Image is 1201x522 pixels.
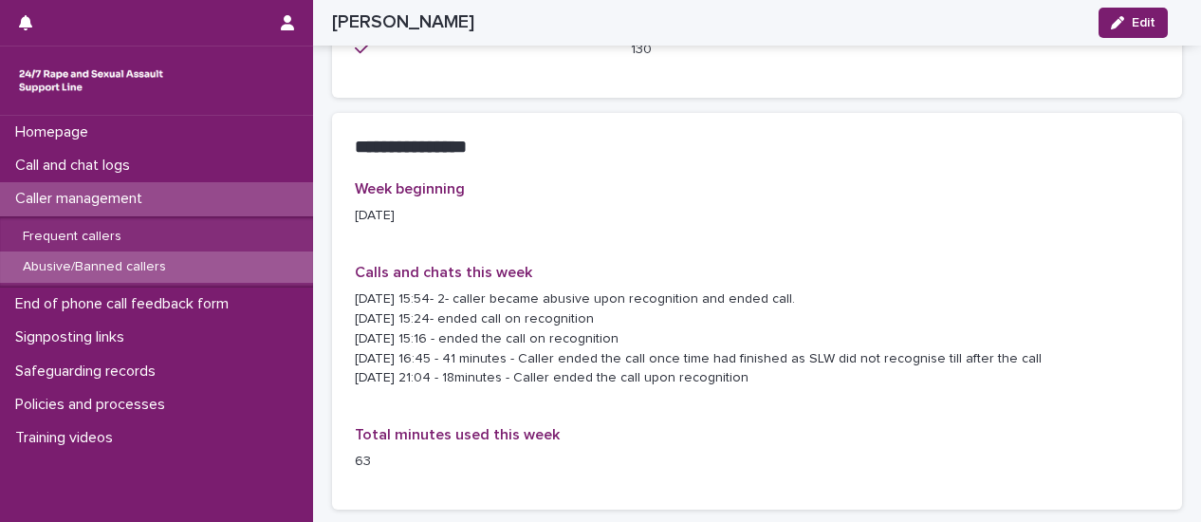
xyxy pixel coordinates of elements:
p: [DATE] 15:54- 2- caller became abusive upon recognition and ended call. [DATE] 15:24- ended call ... [355,289,1159,388]
p: 130 [631,40,884,60]
p: Training videos [8,429,128,447]
p: Policies and processes [8,396,180,414]
p: Abusive/Banned callers [8,259,181,275]
p: [DATE] [355,206,608,226]
p: Safeguarding records [8,363,171,381]
p: Frequent callers [8,229,137,245]
p: Homepage [8,123,103,141]
span: Calls and chats this week [355,265,532,280]
span: Total minutes used this week [355,427,560,442]
span: Edit [1132,16,1155,29]
button: Edit [1099,8,1168,38]
p: Call and chat logs [8,157,145,175]
p: Caller management [8,190,157,208]
img: rhQMoQhaT3yELyF149Cw [15,62,167,100]
p: Signposting links [8,328,139,346]
p: End of phone call feedback form [8,295,244,313]
p: 63 [355,452,608,472]
span: Week beginning [355,181,465,196]
h2: [PERSON_NAME] [332,11,474,33]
